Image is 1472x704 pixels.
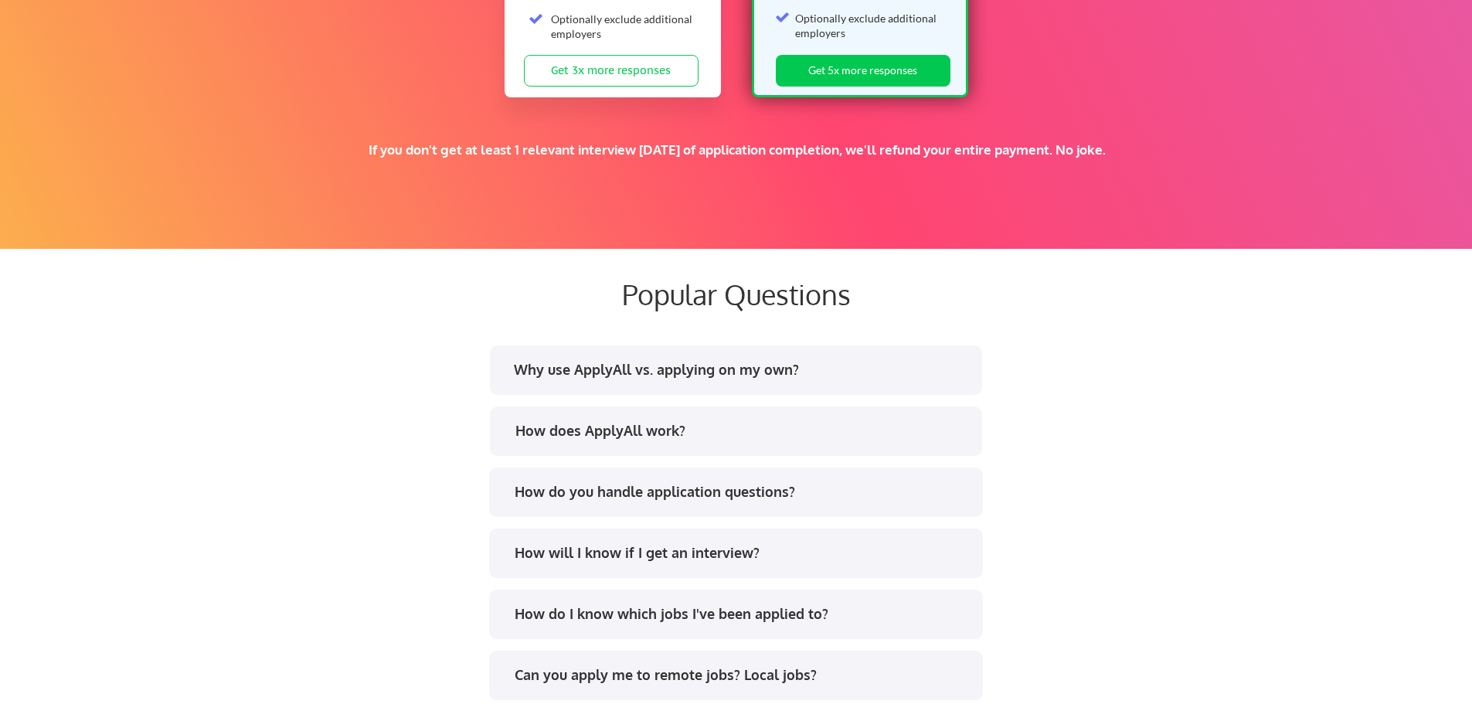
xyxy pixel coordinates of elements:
[515,421,969,440] div: How does ApplyAll work?
[515,543,968,563] div: How will I know if I get an interview?
[776,55,950,87] button: Get 5x more responses
[515,482,968,502] div: How do you handle application questions?
[514,360,967,379] div: Why use ApplyAll vs. applying on my own?
[515,665,968,685] div: Can you apply me to remote jobs? Local jobs?
[515,604,968,624] div: How do I know which jobs I've been applied to?
[365,277,1107,311] div: Popular Questions
[524,55,699,87] button: Get 3x more responses
[551,12,694,42] div: Optionally exclude additional employers
[795,11,938,41] div: Optionally exclude additional employers
[269,141,1205,158] div: If you don't get at least 1 relevant interview [DATE] of application completion, we'll refund you...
